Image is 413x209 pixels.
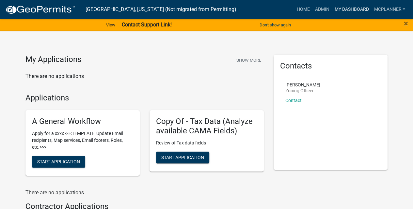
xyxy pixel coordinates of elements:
button: Start Application [32,156,85,168]
h5: Contacts [280,61,381,71]
button: Show More [234,55,264,66]
a: [GEOGRAPHIC_DATA], [US_STATE] (Not migrated from Permitting) [86,4,236,15]
a: Admin [312,3,332,16]
a: mcplanner [371,3,408,16]
button: Don't show again [257,20,294,30]
p: Apply for a xxxx <<<TEMPLATE: Update Email recipients, Map services, Email footers, Roles, etc.>>> [32,130,133,151]
p: There are no applications [25,189,264,197]
strong: Contact Support Link! [122,22,172,28]
p: Zoning Officer [285,88,320,93]
a: Contact [285,98,302,103]
button: Close [404,20,408,27]
a: Home [294,3,312,16]
p: [PERSON_NAME] [285,82,320,87]
wm-workflow-list-section: Applications [25,93,264,181]
span: × [404,19,408,28]
a: View [103,20,118,30]
h5: Copy Of - Tax Data (Analyze available CAMA Fields) [156,117,257,136]
span: Start Application [37,159,80,164]
h4: Applications [25,93,264,103]
button: Start Application [156,152,209,163]
h5: A General Workflow [32,117,133,126]
h4: My Applications [25,55,81,65]
p: There are no applications [25,72,264,80]
a: My Dashboard [332,3,371,16]
p: Review of Tax data fields [156,140,257,146]
span: Start Application [161,155,204,160]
